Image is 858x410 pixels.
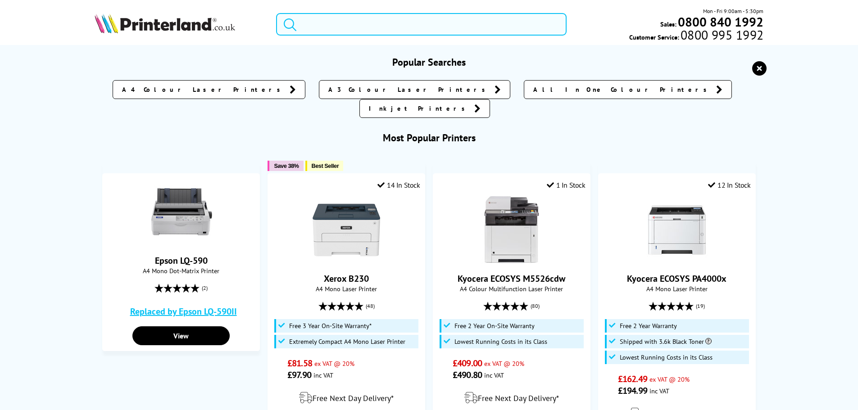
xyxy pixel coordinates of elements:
img: Printerland Logo [95,14,235,33]
a: Kyocera ECOSYS PA4000x [627,273,726,284]
div: 14 In Stock [377,180,420,189]
span: Lowest Running Costs in its Class [454,338,547,345]
span: £194.99 [618,385,647,396]
a: View [132,326,230,345]
input: Se [276,13,567,36]
a: Kyocera ECOSYS M5526cdw [458,273,565,284]
span: Free 3 Year On-Site Warranty* [289,322,372,329]
span: Best Seller [312,162,339,169]
img: Kyocera ECOSYS M5526cdw [478,196,545,264]
a: 0800 840 1992 [676,18,763,26]
img: Epson LQ-590 [147,178,215,246]
a: Kyocera ECOSYS M5526cdw [478,257,545,266]
a: Printerland Logo [95,14,265,35]
span: £490.80 [453,369,482,381]
a: Inkjet Printers [359,99,490,118]
span: Free 2 Year On-Site Warranty [454,322,535,329]
span: Mon - Fri 9:00am - 5:30pm [703,7,763,15]
span: ex VAT @ 20% [484,359,524,368]
button: Best Seller [305,161,344,171]
span: Customer Service: [629,31,763,41]
a: Epson LQ-590 [155,255,208,266]
span: (48) [366,297,375,315]
span: inc VAT [313,371,333,379]
span: Extremely Compact A4 Mono Laser Printer [289,338,405,345]
span: £409.00 [453,357,482,369]
img: Kyocera ECOSYS PA4000x [643,196,711,264]
a: A3 Colour Laser Printers [319,80,510,99]
span: inc VAT [484,371,504,379]
span: (19) [696,297,705,315]
span: Save 38% [274,162,299,169]
div: 1 In Stock [547,180,586,189]
span: ex VAT @ 20% [314,359,354,368]
h3: Most Popular Printers [95,131,764,144]
span: £81.58 [287,357,312,369]
a: Xerox B230 [313,257,380,266]
span: ex VAT @ 20% [649,375,690,383]
span: (2) [202,279,208,297]
a: All In One Colour Printers [524,80,732,99]
a: Kyocera ECOSYS PA4000x [643,257,711,266]
span: £162.49 [618,373,647,385]
a: Replaced by Epson LQ-590II [130,306,237,317]
span: Free 2 Year Warranty [620,322,677,329]
span: Lowest Running Costs in its Class [620,354,713,361]
span: A4 Colour Laser Printers [122,85,285,94]
div: 12 In Stock [708,180,750,189]
span: Inkjet Printers [369,104,470,113]
b: 0800 840 1992 [678,14,763,30]
span: All In One Colour Printers [533,85,712,94]
h3: Popular Searches [95,56,764,68]
span: (80) [531,297,540,315]
a: Xerox B230 [324,273,369,284]
span: 0800 995 1992 [679,31,763,39]
span: A4 Mono Laser Printer [603,284,750,293]
span: A4 Mono Laser Printer [272,284,420,293]
a: A4 Colour Laser Printers [113,80,305,99]
span: Shipped with 3.6k Black Toner [620,338,712,345]
span: A3 Colour Laser Printers [328,85,490,94]
span: A4 Mono Dot-Matrix Printer [107,266,254,275]
button: Save 38% [268,161,303,171]
span: £97.90 [287,369,311,381]
a: Epson LQ-590 [147,239,215,248]
span: A4 Colour Multifunction Laser Printer [438,284,585,293]
img: Xerox B230 [313,196,380,264]
span: inc VAT [649,387,669,395]
span: Sales: [660,20,676,28]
